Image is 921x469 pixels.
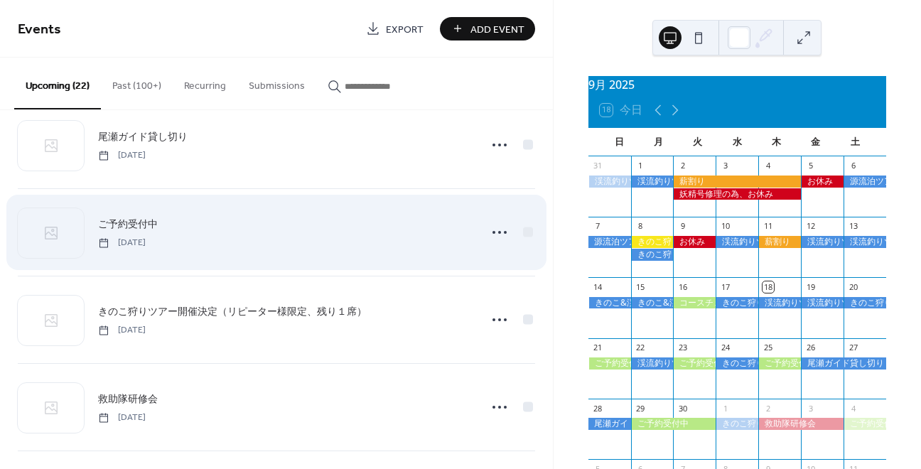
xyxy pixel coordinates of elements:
div: 12 [805,221,816,232]
div: 13 [848,221,858,232]
div: 渓流釣りツアー開催決定（空きあり） [631,357,674,370]
a: ご予約受付中 [98,216,158,232]
div: 26 [805,343,816,353]
div: 30 [677,403,688,414]
div: 水 [718,128,757,156]
div: きのこ狩りツアースタート [631,236,674,248]
div: 19 [805,281,816,292]
div: 渓流釣りツアー開催決定（空き有り、上コース以上） [801,297,844,309]
div: 27 [848,343,858,353]
span: きのこ狩りツアー開催決定（リピーター様限定、残り１席） [98,305,367,320]
div: 20 [848,281,858,292]
a: Export [355,17,434,41]
div: きのこ&渓流釣りツアー開催決定（空きあり、特上コース、リピーター様限定） [631,297,674,309]
div: 23 [677,343,688,353]
div: 3 [805,403,816,414]
div: 18 [763,281,773,292]
button: Submissions [237,58,316,108]
div: 16 [677,281,688,292]
span: Events [18,16,61,43]
a: 尾瀬ガイド貸し切り [98,129,188,145]
div: ご予約受付中 [758,357,801,370]
div: ご予約受付中 [631,418,716,430]
div: 5 [805,161,816,171]
div: お休み [673,236,716,248]
div: 渓流釣りツアー開催決定（空き有り、上コース予定） [631,176,674,188]
div: 9月 2025 [588,76,886,93]
div: 9 [677,221,688,232]
div: 31 [593,161,603,171]
div: 薪割り [673,176,801,188]
button: Upcoming (22) [14,58,101,109]
div: 日 [600,128,639,156]
div: 3 [720,161,731,171]
div: 金 [796,128,835,156]
span: [DATE] [98,237,146,249]
div: 21 [593,343,603,353]
span: [DATE] [98,411,146,424]
a: 救助隊研修会 [98,391,158,407]
div: 火 [678,128,717,156]
div: きのこ狩りツアー開催決定（残り１席） [631,249,674,261]
div: ご予約受付中 [673,357,716,370]
div: 渓流釣りツアー開催決定（空き有り、上コース以上） [844,236,886,248]
div: きのこ狩りツアー開催決定（リピーター様限定、残り１席） [716,418,758,430]
div: 妖精号修理の為、お休み [673,188,801,200]
div: 木 [757,128,796,156]
button: Past (100+) [101,58,173,108]
button: Add Event [440,17,535,41]
div: 8 [635,221,646,232]
span: Export [386,22,424,37]
div: 17 [720,281,731,292]
span: 尾瀬ガイド貸し切り [98,130,188,145]
div: 25 [763,343,773,353]
div: 尾瀬ガイド貸し切り [588,418,631,430]
div: 尾瀬ガイド貸し切り [801,357,886,370]
div: 22 [635,343,646,353]
div: 24 [720,343,731,353]
span: 救助隊研修会 [98,392,158,407]
div: きのこ狩りツアー開催決定（残り1席、松茸コースリピーター様限定） [844,297,886,309]
div: 1 [720,403,731,414]
div: 29 [635,403,646,414]
div: きのこ狩りツアー開催決定（残り１席、舞茸コース予定） [716,357,758,370]
div: 14 [593,281,603,292]
div: 渓流釣りツアー開催決定（空き有り、特上コース予定） [758,297,801,309]
div: 28 [593,403,603,414]
div: 2 [763,403,773,414]
span: Add Event [470,22,524,37]
div: 15 [635,281,646,292]
div: 薪割り [758,236,801,248]
a: きのこ狩りツアー開催決定（リピーター様限定、残り１席） [98,303,367,320]
div: 10 [720,221,731,232]
div: 源流泊ツアー開催決定（空き有り） [844,176,886,188]
span: ご予約受付中 [98,217,158,232]
div: 4 [763,161,773,171]
button: Recurring [173,58,237,108]
div: 救助隊研修会 [758,418,844,430]
div: 渓流釣りツアー開催決定（空きあり） [801,236,844,248]
span: [DATE] [98,149,146,162]
div: きのこ狩りツアー開催決定（空きあり） [716,297,758,309]
div: 2 [677,161,688,171]
div: 1 [635,161,646,171]
div: 土 [836,128,875,156]
span: [DATE] [98,324,146,337]
div: ご予約受付中 [588,357,631,370]
div: 11 [763,221,773,232]
div: 月 [639,128,678,156]
div: 渓流釣りツアー開催決定（空き有り） [716,236,758,248]
div: お休み [801,176,844,188]
div: 渓流釣りツアー開催決定（空き有り、特上コース） [588,176,631,188]
div: 源流泊ツアー開催決定（空き有り） [588,236,631,248]
div: 6 [848,161,858,171]
div: ご予約受付中 [844,418,886,430]
div: コースチェック [673,297,716,309]
div: 7 [593,221,603,232]
div: きのこ&渓流釣りツアー開催決定（空き有り、特上コース、リピータ様限定） [588,297,631,309]
div: 4 [848,403,858,414]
